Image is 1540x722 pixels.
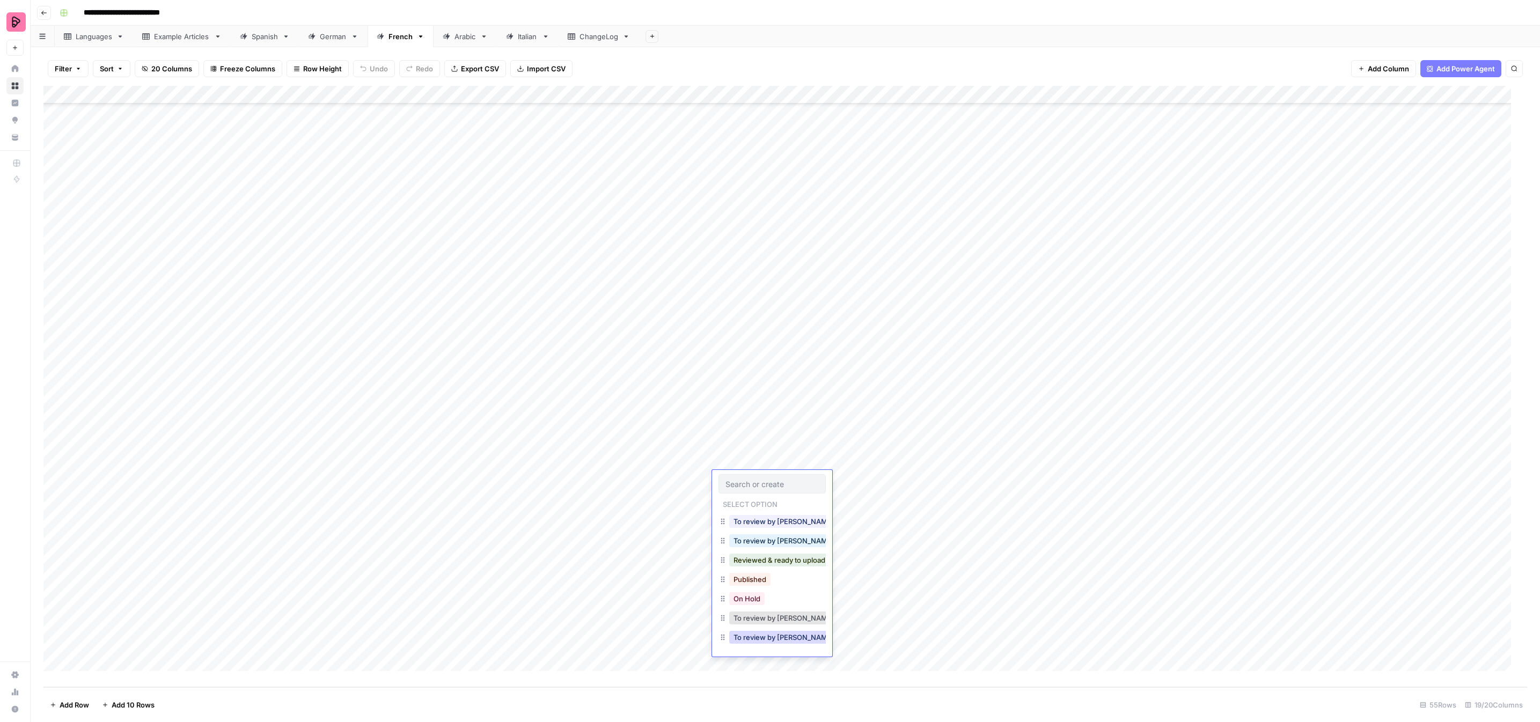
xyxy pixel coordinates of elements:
span: Add Column [1368,63,1409,74]
div: Italian [518,31,538,42]
div: To review by [PERSON_NAME] [718,609,826,629]
a: Italian [497,26,559,47]
a: Settings [6,666,24,683]
button: Undo [353,60,395,77]
span: Import CSV [527,63,566,74]
a: Languages [55,26,133,47]
button: Import CSV [510,60,573,77]
a: Insights [6,94,24,112]
a: Opportunities [6,112,24,129]
span: Add Power Agent [1436,63,1495,74]
div: Arabic [454,31,476,42]
button: To review by [PERSON_NAME] [729,631,839,644]
button: To review by [PERSON_NAME] [729,612,839,624]
button: Add Power Agent [1420,60,1501,77]
a: Browse [6,77,24,94]
span: Add 10 Rows [112,699,155,710]
div: Languages [76,31,112,42]
div: Published [718,571,826,590]
input: Search or create [725,479,819,489]
button: Freeze Columns [203,60,282,77]
a: Spanish [231,26,299,47]
a: ChangeLog [559,26,639,47]
a: Usage [6,683,24,701]
button: Redo [399,60,440,77]
p: Select option [718,497,782,510]
div: 19/20 Columns [1461,696,1527,713]
button: Filter [48,60,89,77]
button: Workspace: Preply [6,9,24,35]
button: 20 Columns [135,60,199,77]
div: To review by [PERSON_NAME] [718,513,826,532]
span: Export CSV [461,63,499,74]
button: Sort [93,60,130,77]
div: On Hold [718,590,826,609]
a: Example Articles [133,26,231,47]
a: Arabic [434,26,497,47]
button: Help + Support [6,701,24,718]
button: Add 10 Rows [96,696,161,713]
span: 20 Columns [151,63,192,74]
button: Published [729,573,771,586]
a: German [299,26,368,47]
div: ChangeLog [580,31,618,42]
span: Sort [100,63,114,74]
span: Filter [55,63,72,74]
a: Your Data [6,129,24,146]
div: 55 Rows [1416,696,1461,713]
span: Row Height [303,63,342,74]
a: French [368,26,434,47]
div: German [320,31,347,42]
button: To review by [PERSON_NAME] [729,534,839,547]
span: Redo [416,63,433,74]
button: Add Row [43,696,96,713]
div: Example Articles [154,31,210,42]
a: Home [6,60,24,77]
button: Export CSV [444,60,506,77]
button: To review by [PERSON_NAME] [729,515,839,528]
div: French [388,31,413,42]
span: Add Row [60,699,89,710]
div: Reviewed & ready to upload [718,551,826,571]
button: On Hold [729,592,765,605]
button: Add Column [1351,60,1416,77]
div: To review by [PERSON_NAME] [718,532,826,551]
div: Spanish [252,31,278,42]
button: Row Height [287,60,349,77]
span: Undo [370,63,388,74]
div: To review by [PERSON_NAME] [718,629,826,648]
span: Freeze Columns [220,63,275,74]
button: Reviewed & ready to upload [729,554,830,566]
img: Preply Logo [6,12,26,32]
